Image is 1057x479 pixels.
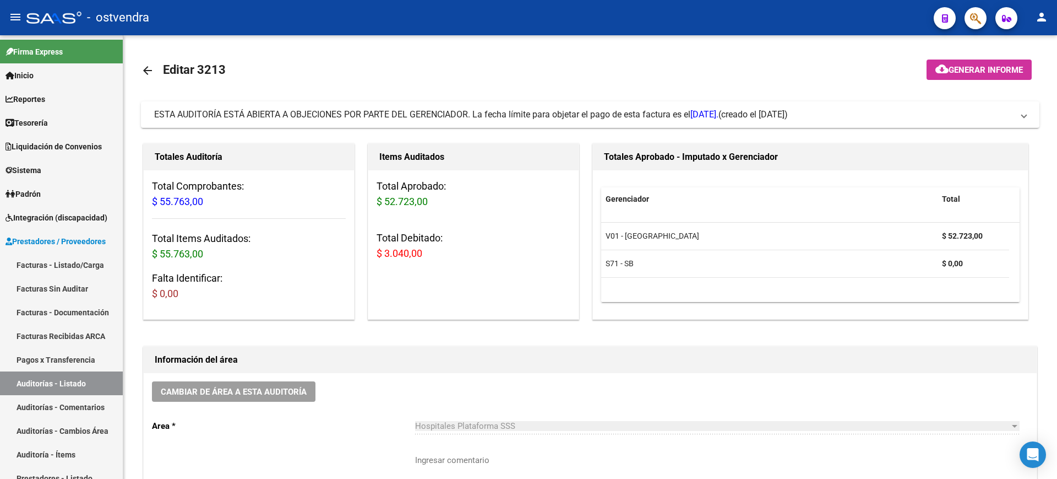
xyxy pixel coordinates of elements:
[6,46,63,58] span: Firma Express
[6,212,107,224] span: Integración (discapacidad)
[141,101,1039,128] mat-expansion-panel-header: ESTA AUDITORÍA ESTÁ ABIERTA A OBJECIONES POR PARTE DEL GERENCIADOR. La fecha límite para objetar ...
[379,148,568,166] h1: Items Auditados
[152,381,315,402] button: Cambiar de área a esta auditoría
[161,387,307,397] span: Cambiar de área a esta auditoría
[606,195,649,203] span: Gerenciador
[938,187,1009,211] datatable-header-cell: Total
[377,196,428,207] span: $ 52.723,00
[6,164,41,176] span: Sistema
[6,188,41,200] span: Padrón
[152,288,178,299] span: $ 0,00
[942,232,983,240] strong: $ 52.723,00
[152,248,203,260] span: $ 55.763,00
[604,148,1017,166] h1: Totales Aprobado - Imputado x Gerenciador
[6,69,34,82] span: Inicio
[935,62,949,76] mat-icon: cloud_download
[690,109,718,120] span: [DATE].
[718,109,788,121] span: (creado el [DATE])
[606,259,634,268] span: S71 - SB
[6,141,102,153] span: Liquidación de Convenios
[927,60,1032,80] button: Generar informe
[1035,10,1048,24] mat-icon: person
[152,271,346,302] h3: Falta Identificar:
[154,109,718,120] span: ESTA AUDITORÍA ESTÁ ABIERTA A OBJECIONES POR PARTE DEL GERENCIADOR. La fecha límite para objetar ...
[9,10,22,24] mat-icon: menu
[155,148,343,166] h1: Totales Auditoría
[1020,442,1046,468] div: Open Intercom Messenger
[606,232,699,240] span: V01 - [GEOGRAPHIC_DATA]
[163,63,226,77] span: Editar 3213
[942,195,960,203] span: Total
[141,64,154,77] mat-icon: arrow_back
[6,93,45,105] span: Reportes
[415,421,515,431] span: Hospitales Plataforma SSS
[155,351,1026,369] h1: Información del área
[942,259,963,268] strong: $ 0,00
[377,247,422,259] span: $ 3.040,00
[6,117,48,129] span: Tesorería
[152,179,346,209] h3: Total Comprobantes:
[152,231,346,262] h3: Total Items Auditados:
[152,420,415,432] p: Area *
[6,235,106,247] span: Prestadores / Proveedores
[377,179,570,209] h3: Total Aprobado:
[601,187,938,211] datatable-header-cell: Gerenciador
[377,230,570,261] h3: Total Debitado:
[949,65,1023,75] span: Generar informe
[87,6,149,30] span: - ostvendra
[152,196,203,207] span: $ 55.763,00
